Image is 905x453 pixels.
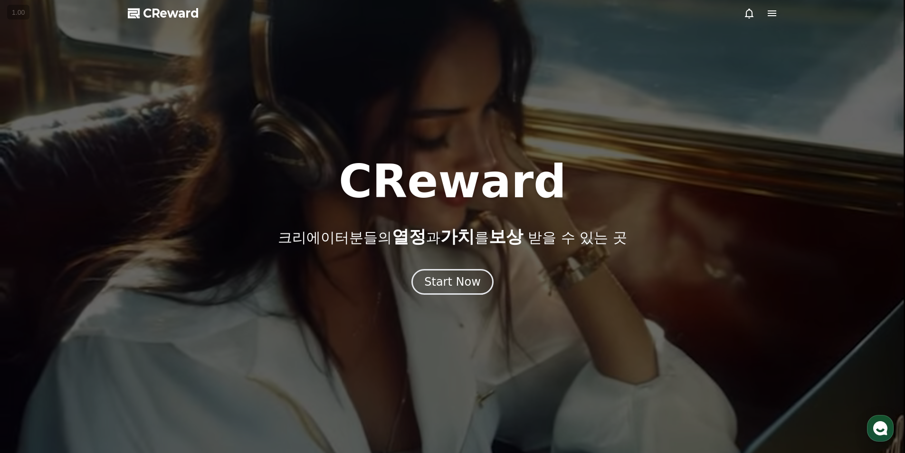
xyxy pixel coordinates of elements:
[424,274,481,289] div: Start Now
[411,269,494,295] button: Start Now
[440,227,475,246] span: 가치
[123,301,182,325] a: 설정
[143,6,199,21] span: CReward
[489,227,523,246] span: 보상
[278,227,627,246] p: 크리에이터분들의 과 를 받을 수 있는 곳
[87,316,98,324] span: 대화
[63,301,123,325] a: 대화
[411,279,494,288] a: Start Now
[3,301,63,325] a: 홈
[128,6,199,21] a: CReward
[147,316,158,323] span: 설정
[30,316,36,323] span: 홈
[392,227,426,246] span: 열정
[339,159,566,204] h1: CReward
